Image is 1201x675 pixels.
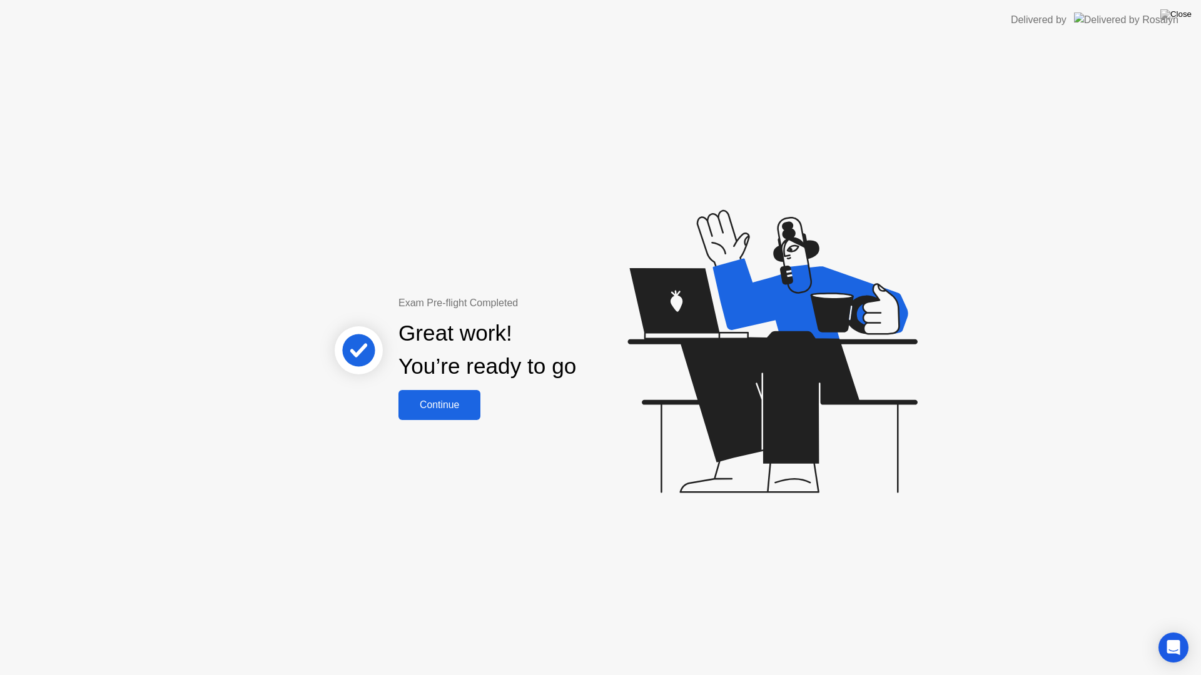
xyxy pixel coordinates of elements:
img: Close [1160,9,1192,19]
button: Continue [398,390,480,420]
div: Exam Pre-flight Completed [398,296,657,311]
div: Great work! You’re ready to go [398,317,576,383]
div: Delivered by [1011,12,1067,27]
div: Continue [402,399,477,411]
img: Delivered by Rosalyn [1074,12,1178,27]
div: Open Intercom Messenger [1158,632,1188,662]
